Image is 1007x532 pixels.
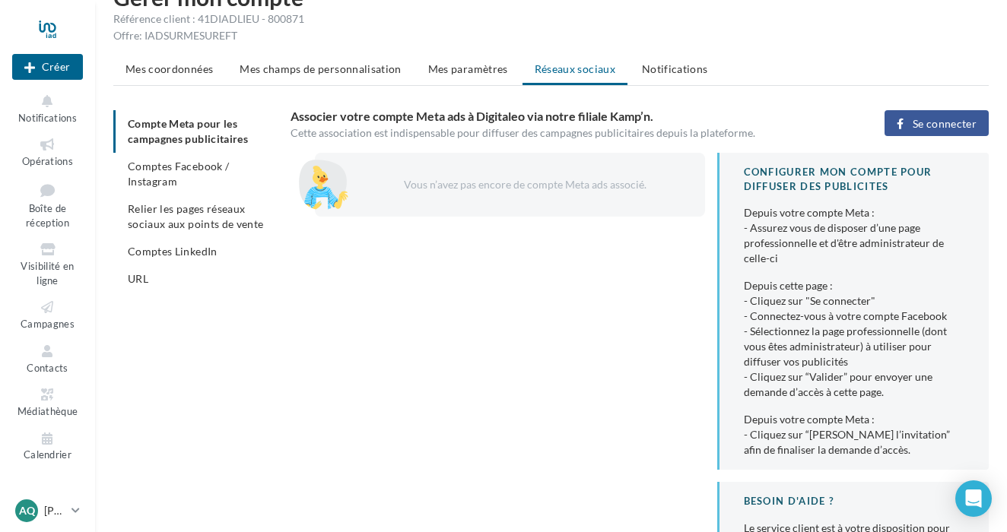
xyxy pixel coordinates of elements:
[19,503,35,518] span: AQ
[128,245,218,258] span: Comptes LinkedIn
[113,28,989,43] div: Offre: IADSURMESUREFT
[12,238,83,290] a: Visibilité en ligne
[125,62,213,75] span: Mes coordonnées
[12,427,83,464] a: Calendrier
[128,272,148,285] span: URL
[12,90,83,127] button: Notifications
[12,383,83,420] a: Médiathèque
[22,155,73,167] span: Opérations
[12,296,83,333] a: Campagnes
[21,260,74,287] span: Visibilité en ligne
[12,54,83,80] button: Créer
[240,62,402,75] span: Mes champs de personnalisation
[913,118,977,130] span: Se connecter
[12,340,83,377] a: Contacts
[744,494,964,508] div: BESOIN D'AIDE ?
[744,412,964,458] div: Depuis votre compte Meta : - Cliquez sur “[PERSON_NAME] l’invitation” afin de finaliser la demand...
[642,62,708,75] span: Notifications
[744,165,964,193] div: CONFIGURER MON COMPTE POUR DIFFUSER DES PUBLICITES
[17,405,78,417] span: Médiathèque
[291,110,847,122] h3: Associer votre compte Meta ads à Digitaleo via notre filiale Kamp’n.
[12,133,83,170] a: Opérations
[12,54,83,80] div: Nouvelle campagne
[12,496,83,525] a: AQ [PERSON_NAME]
[428,62,508,75] span: Mes paramètres
[364,177,680,192] div: Vous n’avez pas encore de compte Meta ads associé.
[744,205,964,266] div: Depuis votre compte Meta : - Assurez vous de disposer d’une page professionnelle et d'être admini...
[955,480,992,517] div: Open Intercom Messenger
[26,202,69,229] span: Boîte de réception
[128,202,263,230] span: Relier les pages réseaux sociaux aux points de vente
[291,125,847,141] div: Cette association est indispensable pour diffuser des campagnes publicitaires depuis la plateforme.
[744,278,964,400] div: Depuis cette page : - Cliquez sur "Se connecter" - Connectez-vous à votre compte Facebook - Sélec...
[128,160,229,188] span: Comptes Facebook / Instagram
[113,11,989,27] div: Référence client : 41DIADLIEU - 800871
[27,362,68,374] span: Contacts
[12,177,83,233] a: Boîte de réception
[24,449,71,461] span: Calendrier
[885,110,989,136] button: Se connecter
[21,318,75,330] span: Campagnes
[44,503,65,518] p: [PERSON_NAME]
[18,112,77,124] span: Notifications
